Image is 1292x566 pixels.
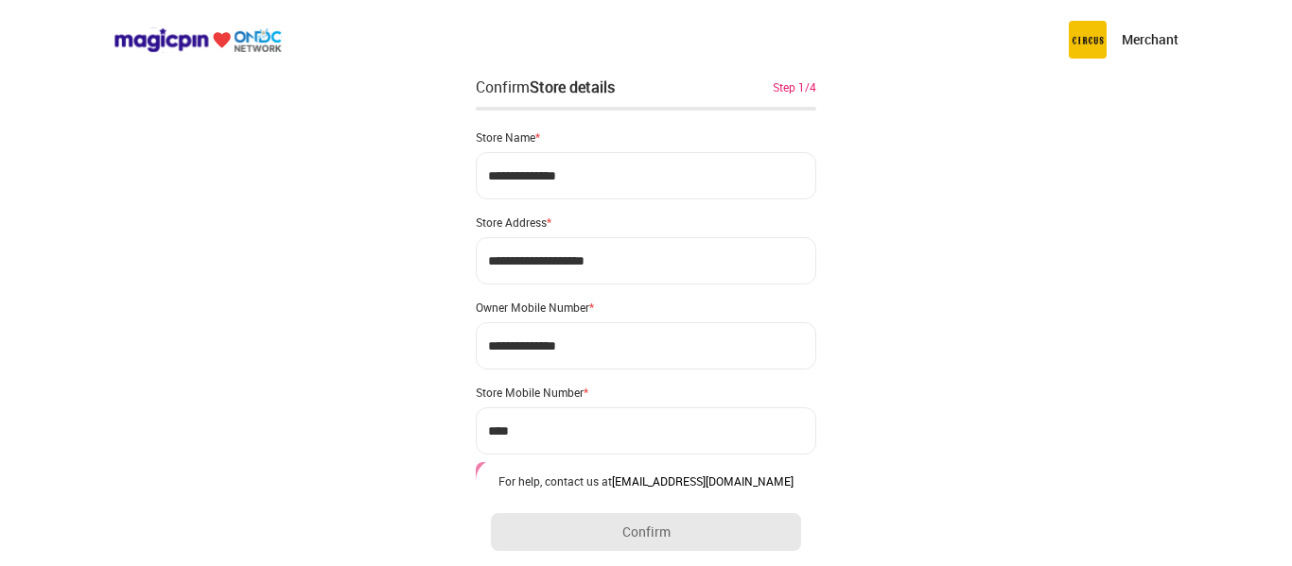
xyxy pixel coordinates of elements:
img: ondc-logo-new-small.8a59708e.svg [113,27,282,53]
img: circus.b677b59b.png [1069,21,1107,59]
div: Store Address [476,214,816,230]
a: [EMAIL_ADDRESS][DOMAIN_NAME] [612,473,794,489]
div: Step 1/4 [773,78,816,95]
div: Confirm [476,76,615,98]
div: Store Name [476,129,816,145]
div: For help, contact us at [491,473,801,489]
p: Merchant [1122,30,1179,49]
div: Store details [530,77,615,97]
div: Store Mobile Number [476,385,816,400]
div: Owner Mobile Number [476,300,816,315]
button: Confirm [491,513,801,551]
